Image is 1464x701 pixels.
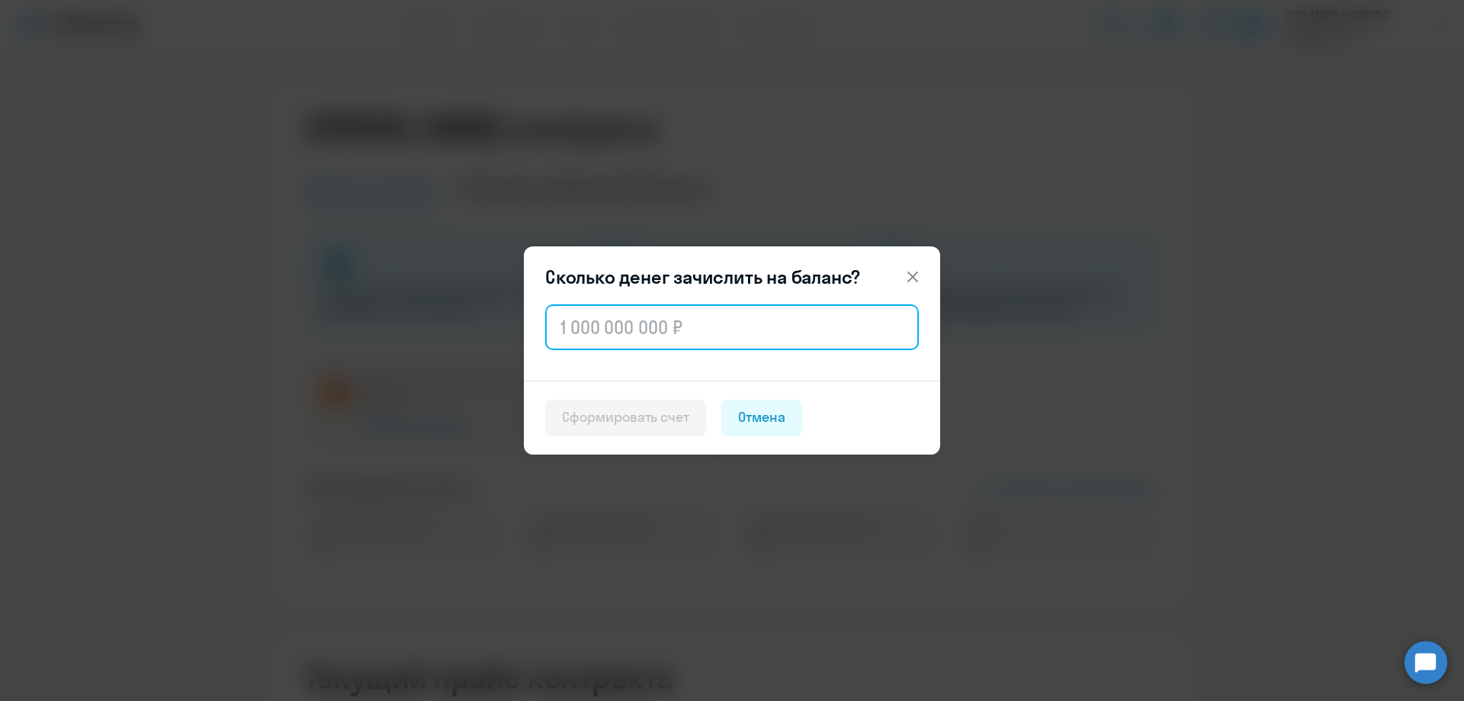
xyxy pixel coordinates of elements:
[562,407,689,427] div: Сформировать счет
[545,400,706,436] button: Сформировать счет
[545,304,919,350] input: 1 000 000 000 ₽
[721,400,802,436] button: Отмена
[524,265,940,289] header: Сколько денег зачислить на баланс?
[738,407,785,427] div: Отмена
